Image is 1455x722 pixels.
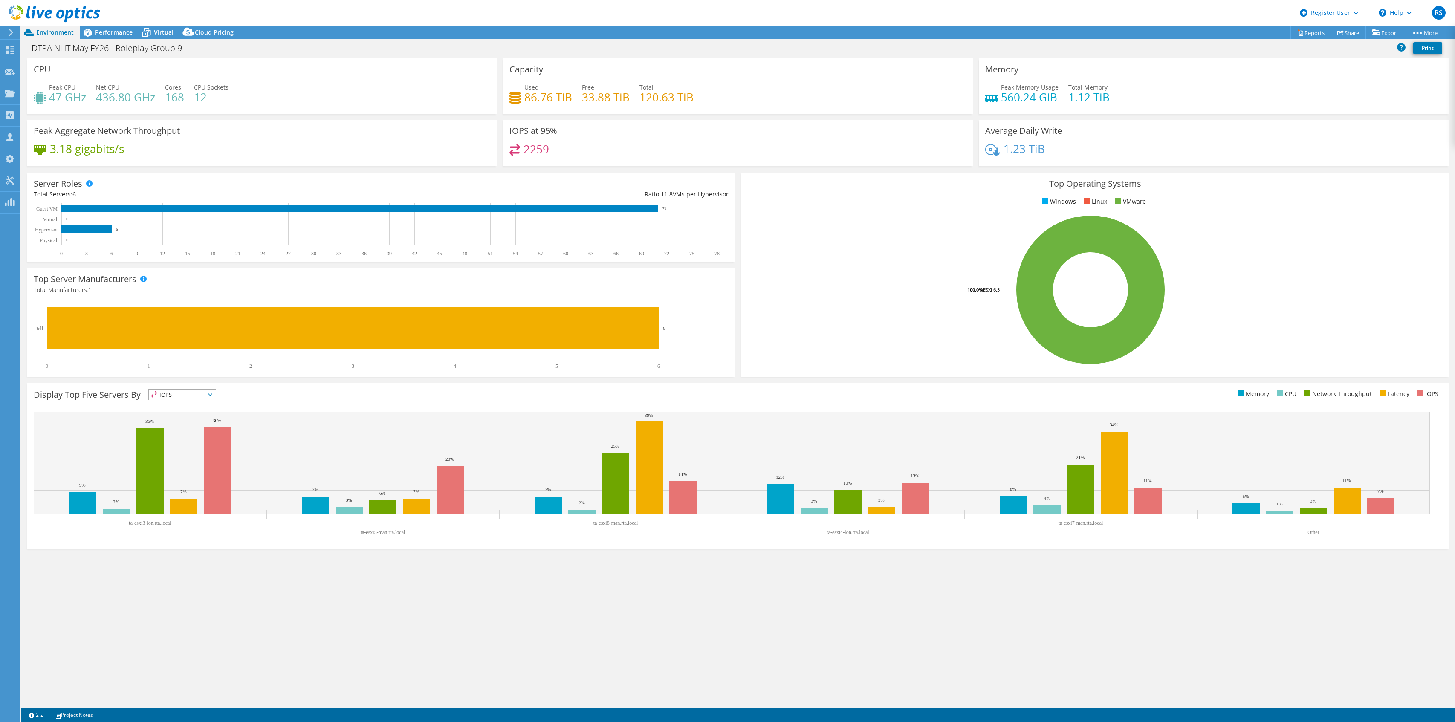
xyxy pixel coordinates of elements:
text: Hypervisor [35,227,58,233]
h4: 436.80 GHz [96,92,155,102]
h4: 1.23 TiB [1004,144,1045,153]
text: 66 [613,251,619,257]
text: ta-esxi3-lon.rta.local [129,520,171,526]
text: ta-esxi8-man.rta.local [593,520,638,526]
li: Linux [1082,197,1107,206]
span: Peak CPU [49,83,75,91]
text: 69 [639,251,644,257]
text: 3% [811,498,817,503]
span: 1 [88,286,92,294]
text: 0 [66,217,68,221]
text: 27 [286,251,291,257]
text: 15 [185,251,190,257]
a: More [1405,26,1444,39]
text: 4 [454,363,456,369]
text: 1 [148,363,150,369]
text: Guest VM [36,206,58,212]
text: 3 [352,363,354,369]
text: 7% [312,487,318,492]
text: 6 [663,326,665,331]
text: 12 [160,251,165,257]
h4: 86.76 TiB [524,92,572,102]
h4: 3.18 gigabits/s [50,144,124,153]
text: 42 [412,251,417,257]
text: 21 [235,251,240,257]
text: 48 [462,251,467,257]
text: Dell [34,326,43,332]
text: 78 [714,251,720,257]
span: IOPS [149,390,216,400]
div: Total Servers: [34,190,381,199]
text: 39% [645,413,653,418]
text: 2 [249,363,252,369]
text: 11% [1342,478,1351,483]
text: 12% [776,474,784,479]
span: Cores [165,83,181,91]
h3: Average Daily Write [985,126,1062,136]
li: IOPS [1415,389,1438,399]
h1: DTPA NHT May FY26 - Roleplay Group 9 [28,43,195,53]
h3: CPU [34,65,51,74]
svg: \n [1379,9,1386,17]
text: 54 [513,251,518,257]
tspan: 100.0% [967,286,983,293]
text: 5% [1243,494,1249,499]
h4: 560.24 GiB [1001,92,1059,102]
span: Free [582,83,594,91]
li: CPU [1275,389,1296,399]
text: 39 [387,251,392,257]
a: Project Notes [49,710,99,720]
li: VMware [1113,197,1146,206]
text: Virtual [43,217,58,222]
h3: Peak Aggregate Network Throughput [34,126,180,136]
text: 72 [664,251,669,257]
h4: 2259 [524,144,549,154]
text: 3% [1310,498,1316,503]
h4: 33.88 TiB [582,92,630,102]
h4: 120.63 TiB [639,92,694,102]
text: 60 [563,251,568,257]
text: 7% [180,489,187,494]
a: Reports [1290,26,1331,39]
text: 20% [445,456,454,462]
a: 2 [23,710,49,720]
text: 71 [662,206,666,211]
h3: Top Server Manufacturers [34,274,136,284]
span: Total [639,83,654,91]
text: 34% [1110,422,1118,427]
text: 75 [689,251,694,257]
li: Network Throughput [1302,389,1372,399]
text: 13% [911,473,919,478]
h3: Top Operating Systems [747,179,1442,188]
h4: Total Manufacturers: [34,285,729,295]
text: 45 [437,251,442,257]
text: 30 [311,251,316,257]
text: 3% [346,497,352,503]
text: 51 [488,251,493,257]
text: 6 [657,363,660,369]
span: 11.8 [661,190,673,198]
text: 11% [1143,478,1152,483]
text: 7% [1377,488,1384,494]
text: 0 [66,238,68,242]
li: Windows [1040,197,1076,206]
text: 2% [579,500,585,505]
text: ta-esxi5-man.rta.local [361,529,405,535]
h3: IOPS at 95% [509,126,557,136]
text: 9% [79,482,86,488]
text: 5 [555,363,558,369]
text: 36% [145,419,154,424]
text: 24 [260,251,266,257]
span: Total Memory [1068,83,1108,91]
span: Used [524,83,539,91]
text: 3 [85,251,88,257]
h4: 168 [165,92,184,102]
a: Export [1365,26,1405,39]
text: 0 [46,363,48,369]
span: Cloud Pricing [195,28,234,36]
h3: Capacity [509,65,543,74]
h4: 47 GHz [49,92,86,102]
span: Peak Memory Usage [1001,83,1059,91]
span: 6 [72,190,76,198]
text: 36 [362,251,367,257]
